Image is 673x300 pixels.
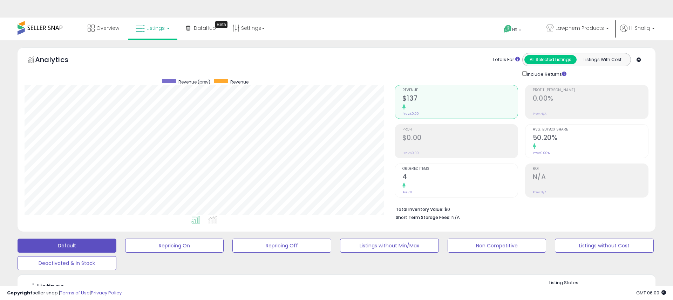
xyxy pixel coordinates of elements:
span: N/A [451,214,460,221]
span: Profit [PERSON_NAME] [533,88,648,92]
h5: Listings [37,282,64,292]
span: Profit [402,128,518,132]
button: Listings without Cost [555,239,654,253]
small: Prev: $0.00 [402,151,419,155]
button: Repricing On [125,239,224,253]
a: Overview [82,18,124,39]
div: seller snap | | [7,290,122,296]
button: Non Competitive [448,239,546,253]
p: Listing States: [549,280,655,286]
strong: Copyright [7,289,33,296]
h2: 0.00% [533,94,648,104]
span: Ordered Items [402,167,518,171]
span: Help [512,27,522,33]
span: Listings [147,25,165,32]
a: Hi Shaliq [620,25,655,40]
div: Include Returns [517,70,575,78]
b: Short Term Storage Fees: [396,214,450,220]
span: Overview [96,25,119,32]
small: Prev: N/A [533,190,546,194]
a: Help [498,19,535,40]
button: Repricing Off [232,239,331,253]
button: Listings With Cost [576,55,628,64]
b: Total Inventory Value: [396,206,443,212]
small: Prev: 0.00% [533,151,550,155]
a: Privacy Policy [91,289,122,296]
a: Settings [227,18,270,39]
span: Revenue [402,88,518,92]
a: Listings [130,18,175,39]
small: Prev: 0 [402,190,412,194]
button: Listings without Min/Max [340,239,439,253]
span: Avg. Buybox Share [533,128,648,132]
span: 2025-09-9 06:00 GMT [636,289,666,296]
h2: 4 [402,173,518,182]
a: Lawphem Products [541,18,614,40]
span: Revenue (prev) [178,79,210,85]
span: ROI [533,167,648,171]
span: DataHub [194,25,216,32]
button: All Selected Listings [524,55,577,64]
small: Prev: N/A [533,112,546,116]
h5: Analytics [35,55,82,66]
button: Deactivated & In Stock [18,256,116,270]
li: $0 [396,205,643,213]
a: DataHub [181,18,221,39]
div: Totals For [492,56,520,63]
h2: 50.20% [533,134,648,143]
h2: $137 [402,94,518,104]
i: Get Help [503,25,512,33]
span: Revenue [230,79,249,85]
span: Hi Shaliq [629,25,650,32]
h2: N/A [533,173,648,182]
div: Tooltip anchor [215,21,227,28]
h2: $0.00 [402,134,518,143]
button: Default [18,239,116,253]
small: Prev: $0.00 [402,112,419,116]
a: Terms of Use [60,289,90,296]
span: Lawphem Products [556,25,604,32]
